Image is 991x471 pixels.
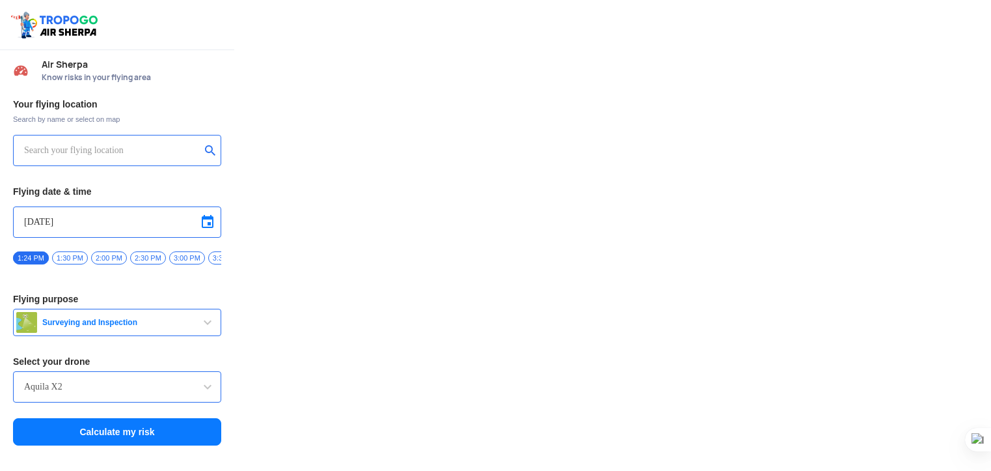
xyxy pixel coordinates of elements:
[42,72,221,83] span: Know risks in your flying area
[13,187,221,196] h3: Flying date & time
[42,59,221,70] span: Air Sherpa
[130,251,166,264] span: 2:30 PM
[13,100,221,109] h3: Your flying location
[24,379,210,395] input: Search by name or Brand
[169,251,205,264] span: 3:00 PM
[24,214,210,230] input: Select Date
[91,251,127,264] span: 2:00 PM
[13,114,221,124] span: Search by name or select on map
[13,294,221,304] h3: Flying purpose
[24,143,200,158] input: Search your flying location
[13,251,49,264] span: 1:24 PM
[10,10,102,40] img: ic_tgdronemaps.svg
[13,357,221,366] h3: Select your drone
[13,418,221,446] button: Calculate my risk
[208,251,244,264] span: 3:30 PM
[37,317,200,328] span: Surveying and Inspection
[13,63,29,78] img: Risk Scores
[13,309,221,336] button: Surveying and Inspection
[52,251,88,264] span: 1:30 PM
[16,312,37,333] img: survey.png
